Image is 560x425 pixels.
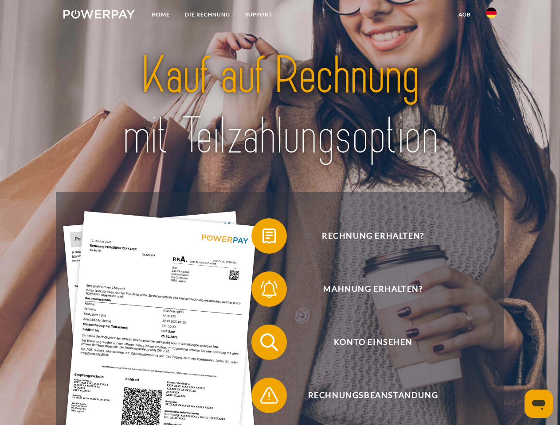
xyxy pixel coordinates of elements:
img: title-powerpay_de.svg [85,42,475,170]
a: Home [144,7,177,23]
a: SUPPORT [238,7,280,23]
a: agb [451,7,478,23]
button: Mahnung erhalten? [251,271,482,307]
span: Mahnung erhalten? [264,271,482,307]
button: Rechnungsbeanstandung [251,378,482,413]
img: qb_bell.svg [258,278,280,300]
img: de [486,8,497,18]
img: logo-powerpay-white.svg [63,10,135,19]
img: qb_bill.svg [258,225,280,247]
span: Rechnung erhalten? [264,218,482,254]
iframe: Schaltfläche zum Öffnen des Messaging-Fensters [525,390,553,418]
a: DIE RECHNUNG [177,7,238,23]
img: qb_warning.svg [258,384,280,406]
span: Rechnungsbeanstandung [264,378,482,413]
img: qb_search.svg [258,331,280,353]
button: Konto einsehen [251,325,482,360]
button: Rechnung erhalten? [251,218,482,254]
span: Konto einsehen [264,325,482,360]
